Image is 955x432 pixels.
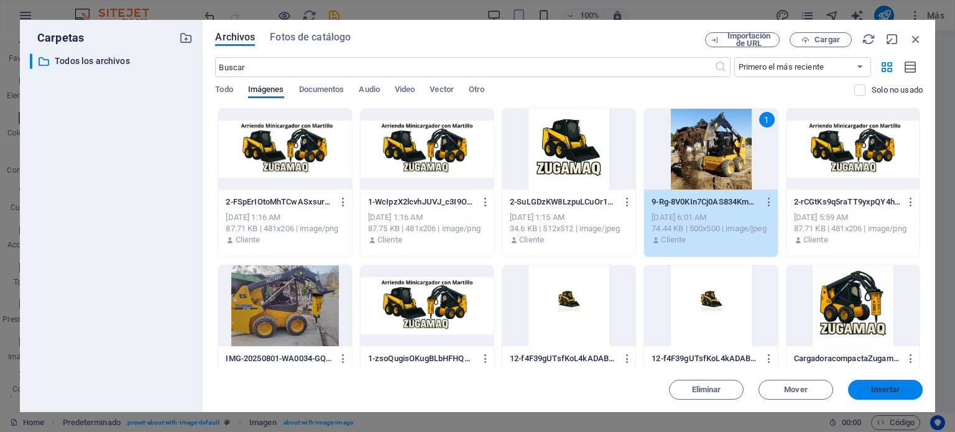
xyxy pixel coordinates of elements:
button: Importación de URL [705,32,780,47]
p: Solo muestra los archivos que no están usándose en el sitio web. Los archivos añadidos durante es... [872,85,923,96]
input: Buscar [215,57,714,77]
button: Cargar [790,32,852,47]
span: Cargar [814,36,840,44]
div: 34.6 KB | 512x512 | image/jpeg [510,223,628,234]
p: 2-FSpErIOtoMhTCwASxsurSw.png [226,196,333,208]
span: Insertar [871,386,900,393]
i: Cerrar [909,32,923,46]
span: Fotos de catálogo [270,30,351,45]
span: Imágenes [248,82,284,99]
span: Video [395,82,415,99]
div: [DATE] 1:16 AM [368,212,486,223]
p: 2-SuLGDzKW8LzpuLCuOr1qCg.jpg [510,196,617,208]
p: Cliente [519,234,544,246]
span: Todo [215,82,233,99]
div: [DATE] 6:01 AM [652,212,770,223]
div: [DATE] 5:59 AM [794,212,912,223]
div: 87.75 KB | 481x206 | image/png [368,223,486,234]
button: Mover [759,380,833,400]
div: [DATE] 1:16 AM [226,212,344,223]
p: 9-Rg-8V0KIn7Cj0AS834Km6A.jpg [652,196,759,208]
span: Documentos [299,82,344,99]
i: Minimizar [885,32,899,46]
p: IMG-20250801-WA0034-GQbge0pZ_I1I1TQ-MUvOgg.jpg [226,353,333,364]
span: Audio [359,82,379,99]
span: Archivos [215,30,255,45]
p: 12-f4F39gUTsfKoL4kADABEaA.jpg [652,353,759,364]
div: 87.71 KB | 481x206 | image/png [794,223,912,234]
button: Eliminar [669,380,744,400]
p: Cliente [803,234,828,246]
p: 12-f4F39gUTsfKoL4kADABEaA-Q7yY2BvPxm6EiOH0brPwHQ.png [510,353,617,364]
i: Volver a cargar [862,32,875,46]
span: Eliminar [692,386,721,393]
p: Carpetas [30,30,84,46]
p: Todos los archivos [55,54,170,68]
p: Cliente [377,234,402,246]
div: 87.71 KB | 481x206 | image/png [226,223,344,234]
span: Importación de URL [724,32,774,47]
button: Insertar [848,380,923,400]
p: 2-rCGtKs9q5raTT9yxpQY4hA.png [794,196,901,208]
span: Mover [784,386,807,393]
span: Otro [469,82,484,99]
div: 1 [759,112,775,127]
div: [DATE] 1:15 AM [510,212,628,223]
i: Crear carpeta [179,31,193,45]
p: 1-WcIpzX2lcvhJUVJ_c3I9OQ.png [368,196,475,208]
p: Cliente [236,234,261,246]
p: CargadoracompactaZugamaqconrompedora-DkTmZ1-OcsQ5y3f1r3DpBw.png [794,353,901,364]
p: Cliente [661,234,686,246]
div: 74.44 KB | 500x500 | image/jpeg [652,223,770,234]
span: Vector [430,82,454,99]
p: 1-zsoQugisOKugBLbHFHQBUg.png [368,353,475,364]
div: ​ [30,53,32,69]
